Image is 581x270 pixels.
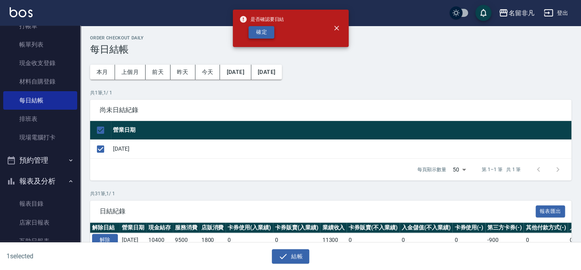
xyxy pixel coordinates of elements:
[248,26,274,39] button: 確定
[100,207,536,215] span: 日結紀錄
[3,128,77,147] a: 現場電腦打卡
[90,65,115,80] button: 本月
[226,233,273,247] td: 0
[450,159,469,180] div: 50
[90,190,571,197] p: 共 31 筆, 1 / 1
[540,6,571,20] button: 登出
[111,139,571,158] td: [DATE]
[3,213,77,232] a: 店家日報表
[524,233,568,247] td: 0
[347,233,400,247] td: 0
[3,91,77,110] a: 每日結帳
[195,65,220,80] button: 今天
[90,35,571,41] h2: Order checkout daily
[239,15,284,23] span: 是否確認要日結
[536,205,565,218] button: 報表匯出
[3,17,77,35] a: 打帳單
[3,194,77,213] a: 報表目錄
[226,223,273,233] th: 卡券使用(入業績)
[485,233,524,247] td: -900
[220,65,251,80] button: [DATE]
[90,223,120,233] th: 解除日結
[495,5,537,21] button: 名留非凡
[90,89,571,96] p: 共 1 筆, 1 / 1
[3,72,77,91] a: 材料自購登錄
[3,54,77,72] a: 現金收支登錄
[272,249,309,264] button: 結帳
[6,251,144,261] h6: 1 selected
[111,121,571,140] th: 營業日期
[400,233,453,247] td: 0
[452,233,485,247] td: 0
[475,5,491,21] button: save
[173,233,199,247] td: 9500
[115,65,146,80] button: 上個月
[417,166,446,173] p: 每頁顯示數量
[170,65,195,80] button: 昨天
[273,233,320,247] td: 0
[400,223,453,233] th: 入金儲值(不入業績)
[452,223,485,233] th: 卡券使用(-)
[524,223,568,233] th: 其他付款方式(-)
[482,166,521,173] p: 第 1–1 筆 共 1 筆
[173,223,199,233] th: 服務消費
[146,65,170,80] button: 前天
[3,150,77,171] button: 預約管理
[92,234,118,246] button: 解除
[120,223,146,233] th: 營業日期
[199,233,226,247] td: 1800
[328,19,345,37] button: close
[273,223,320,233] th: 卡券販賣(入業績)
[90,44,571,55] h3: 每日結帳
[3,35,77,54] a: 帳單列表
[536,207,565,215] a: 報表匯出
[100,106,562,114] span: 尚未日結紀錄
[10,7,33,17] img: Logo
[3,171,77,192] button: 報表及分析
[146,223,173,233] th: 現金結存
[320,223,347,233] th: 業績收入
[3,232,77,250] a: 互助日報表
[320,233,347,247] td: 11300
[3,110,77,128] a: 排班表
[347,223,400,233] th: 卡券販賣(不入業績)
[199,223,226,233] th: 店販消費
[146,233,173,247] td: 10400
[508,8,534,18] div: 名留非凡
[120,233,146,247] td: [DATE]
[251,65,282,80] button: [DATE]
[485,223,524,233] th: 第三方卡券(-)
